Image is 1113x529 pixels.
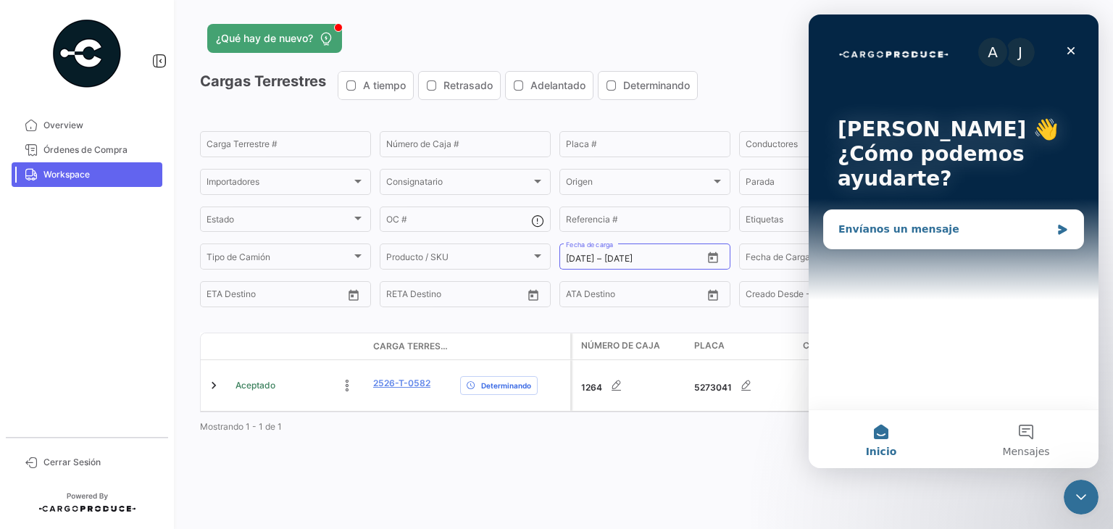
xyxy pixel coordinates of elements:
[386,179,531,189] span: Consignatario
[338,72,413,99] button: A tiempo
[454,341,570,352] datatable-header-cell: Delay Status
[566,254,594,264] input: Desde
[207,291,233,301] input: Desde
[230,341,367,352] datatable-header-cell: Estado
[216,31,313,46] span: ¿Qué hay de nuevo?
[422,291,488,301] input: Hasta
[688,333,797,359] datatable-header-cell: Placa
[506,72,593,99] button: Adelantado
[623,78,690,93] span: Determinando
[522,284,544,306] button: Open calendar
[694,371,791,400] div: 5273041
[207,254,351,264] span: Tipo de Camión
[746,254,772,264] input: Desde
[566,291,610,301] input: ATA Desde
[530,78,585,93] span: Adelantado
[572,333,688,359] datatable-header-cell: Número de Caja
[443,78,493,93] span: Retrasado
[419,72,500,99] button: Retrasado
[386,291,412,301] input: Desde
[43,168,157,181] span: Workspace
[746,179,891,189] span: Parada
[604,254,670,264] input: Hasta
[343,284,364,306] button: Open calendar
[207,378,221,393] a: Expand/Collapse Row
[566,179,711,189] span: Origen
[363,78,406,93] span: A tiempo
[581,371,683,400] div: 1264
[207,24,342,53] button: ¿Qué hay de nuevo?
[373,377,430,390] a: 2526-T-0582
[797,333,956,359] datatable-header-cell: Conductores
[12,113,162,138] a: Overview
[235,379,275,392] span: Aceptado
[386,254,531,264] span: Producto / SKU
[207,217,351,227] span: Estado
[809,14,1099,468] iframe: Intercom live chat
[373,340,449,353] span: Carga Terrestre #
[243,291,308,301] input: Hasta
[43,143,157,157] span: Órdenes de Compra
[599,72,697,99] button: Determinando
[207,179,351,189] span: Importadores
[43,456,157,469] span: Cerrar Sesión
[746,217,891,227] span: Etiquetas
[702,246,724,268] button: Open calendar
[803,339,871,352] span: Conductores
[746,141,891,151] span: Conductores
[200,71,702,100] h3: Cargas Terrestres
[200,421,282,432] span: Mostrando 1 - 1 de 1
[12,162,162,187] a: Workspace
[1064,480,1099,515] iframe: Intercom live chat
[782,254,847,264] input: Hasta
[702,284,724,306] button: Open calendar
[12,138,162,162] a: Órdenes de Compra
[746,291,804,301] input: Creado Desde
[51,17,123,90] img: powered-by.png
[581,339,660,352] span: Número de Caja
[367,334,454,359] datatable-header-cell: Carga Terrestre #
[597,254,601,264] span: –
[481,380,531,391] span: Determinando
[43,119,157,132] span: Overview
[620,291,685,301] input: ATA Hasta
[694,339,725,352] span: Placa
